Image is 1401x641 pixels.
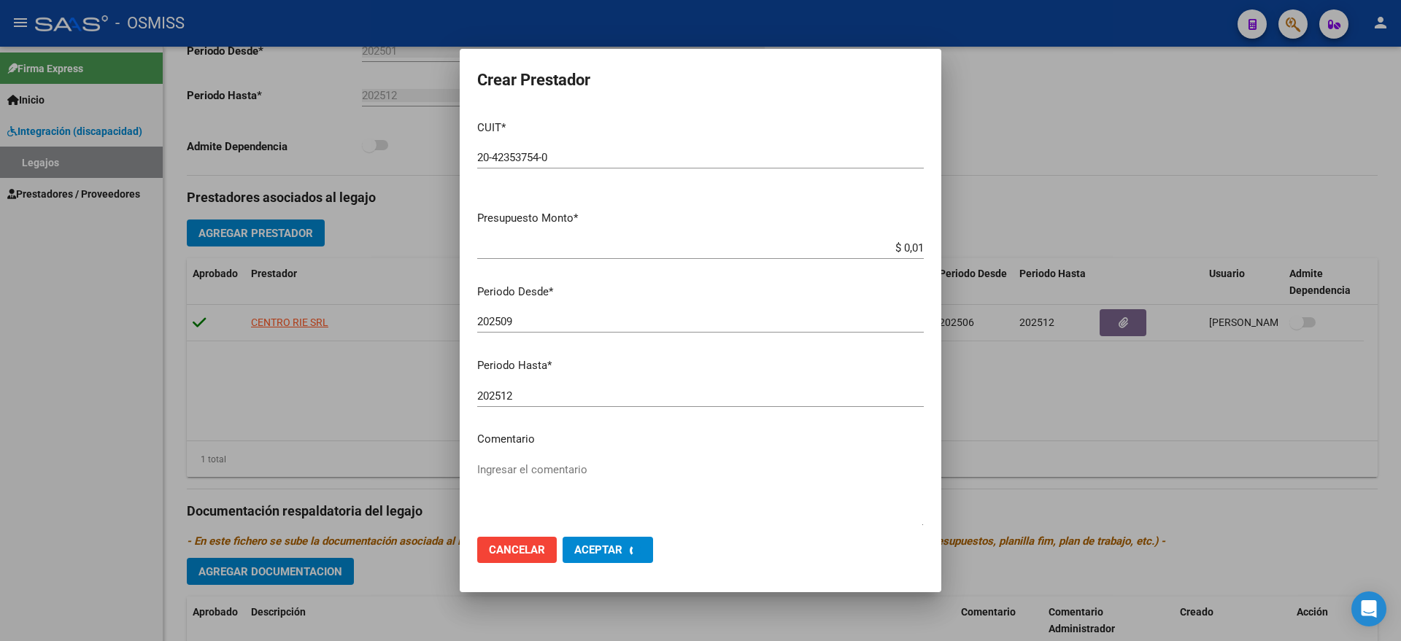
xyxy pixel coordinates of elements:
p: Periodo Desde [477,284,924,300]
span: Aceptar [574,543,622,556]
button: Aceptar [563,537,653,563]
p: Periodo Hasta [477,357,924,374]
span: Cancelar [489,543,545,556]
p: Presupuesto Monto [477,210,924,227]
button: Cancelar [477,537,557,563]
p: Comentario [477,431,924,448]
h2: Crear Prestador [477,66,924,94]
div: Open Intercom Messenger [1351,591,1386,626]
p: CUIT [477,120,924,136]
